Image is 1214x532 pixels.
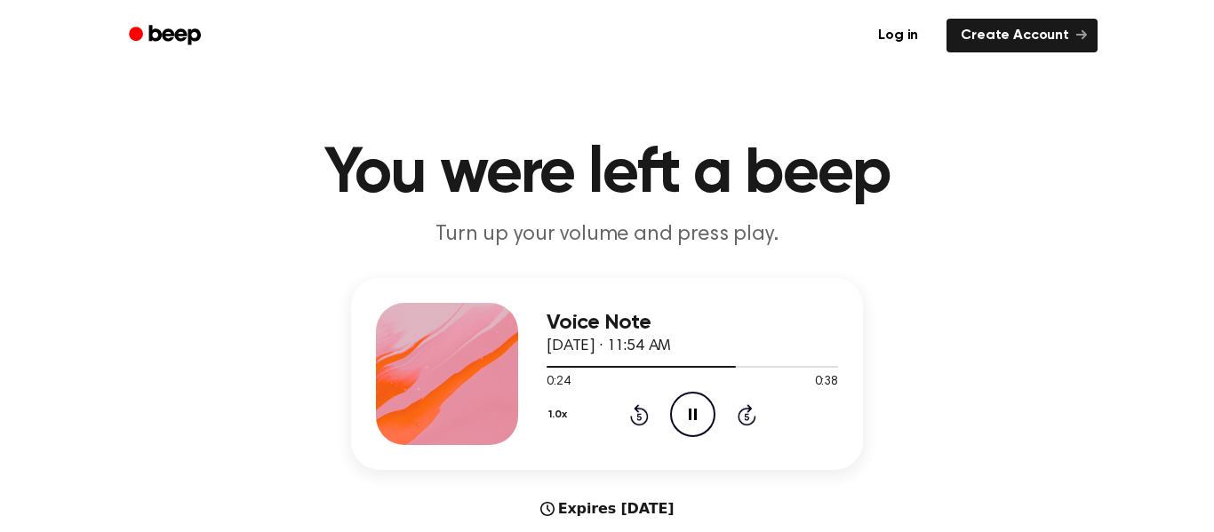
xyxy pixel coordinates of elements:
p: Turn up your volume and press play. [266,220,948,250]
a: Beep [116,19,217,53]
span: 0:24 [547,373,570,392]
a: Log in [860,15,936,56]
span: [DATE] · 11:54 AM [547,338,671,354]
button: 1.0x [547,400,573,430]
a: Create Account [946,19,1098,52]
div: Expires [DATE] [540,498,675,520]
span: 0:38 [815,373,838,392]
h3: Voice Note [547,311,838,335]
h1: You were left a beep [152,142,1062,206]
